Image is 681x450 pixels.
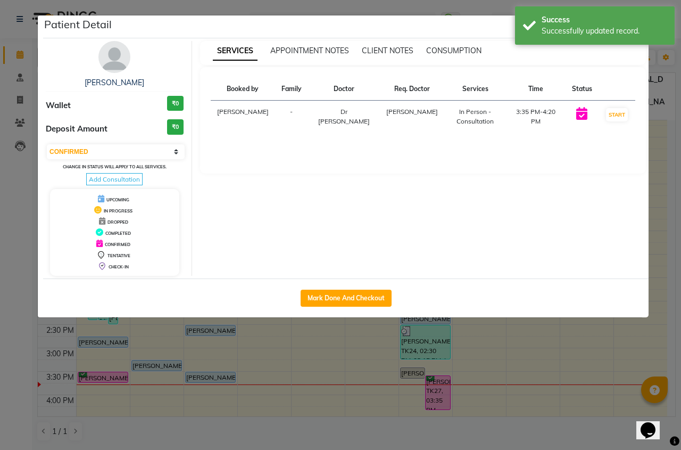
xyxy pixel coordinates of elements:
[167,96,184,111] h3: ₹0
[211,78,275,101] th: Booked by
[308,78,380,101] th: Doctor
[98,41,130,73] img: avatar
[107,219,128,225] span: DROPPED
[636,407,670,439] iframe: chat widget
[542,14,667,26] div: Success
[362,46,413,55] span: CLIENT NOTES
[107,253,130,258] span: TENTATIVE
[506,101,566,133] td: 3:35 PM-4:20 PM
[105,242,130,247] span: CONFIRMED
[167,119,184,135] h3: ₹0
[86,173,143,185] span: Add Consultation
[46,123,107,135] span: Deposit Amount
[542,26,667,37] div: Successfully updated record.
[44,17,112,32] h5: Patient Detail
[451,107,500,126] div: In Person - Consultation
[444,78,506,101] th: Services
[109,264,129,269] span: CHECK-IN
[566,78,599,101] th: Status
[211,101,275,133] td: [PERSON_NAME]
[105,231,131,236] span: COMPLETED
[270,46,349,55] span: APPOINTMENT NOTES
[386,108,438,116] span: [PERSON_NAME]
[506,78,566,101] th: Time
[104,208,132,214] span: IN PROGRESS
[85,78,144,87] a: [PERSON_NAME]
[275,78,308,101] th: Family
[301,290,392,307] button: Mark Done And Checkout
[275,101,308,133] td: -
[63,164,167,169] small: Change in status will apply to all services.
[426,46,481,55] span: CONSUMPTION
[213,42,258,61] span: SERVICES
[46,100,71,112] span: Wallet
[318,108,370,125] span: Dr [PERSON_NAME]
[606,108,628,121] button: START
[380,78,444,101] th: Req. Doctor
[106,197,129,202] span: UPCOMING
